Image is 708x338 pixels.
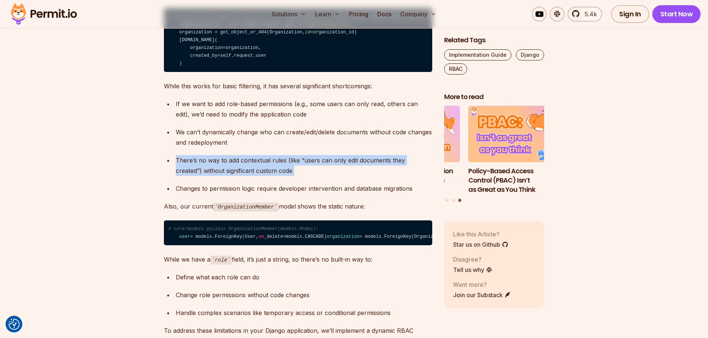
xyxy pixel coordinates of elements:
[374,7,394,22] a: Docs
[312,7,343,22] button: Learn
[164,220,432,245] code: = models.ForeignKey(User, _delete=models.CASCADE) = models.ForeignKey(Organization, _delete=model...
[168,226,319,232] span: # core/models.pyclass OrganizationMember(models.Model):
[458,199,462,202] button: Go to slide 3
[453,255,492,264] p: Disagree?
[468,106,569,163] img: Policy-Based Access Control (PBAC) Isn’t as Great as You Think
[164,81,432,91] p: While this works for basic filtering, it has several significant shortcomings:
[452,199,455,202] button: Go to slide 2
[453,291,511,299] a: Join our Substack
[444,49,511,60] a: Implementation Guide
[444,106,544,203] div: Posts
[164,254,432,265] p: While we have a field, it’s just a string, so there’s no built-in way to:
[176,272,432,282] div: Define what each role can do
[453,230,508,239] p: Like this Article?
[580,10,597,19] span: 5.4k
[179,234,190,239] span: user
[453,280,511,289] p: Want more?
[397,7,439,22] button: Company
[652,5,701,23] a: Start Now
[9,319,20,330] button: Consent Preferences
[7,1,80,27] img: Permit logo
[176,99,432,119] div: If we want to add role-based permissions (e.g., some users can only read, others can edit), we’d ...
[346,7,371,22] a: Pricing
[468,106,569,194] li: 3 of 3
[176,308,432,318] div: Handle complex scenarios like temporary access or conditional permissions
[360,167,460,185] h3: Implementing Authentication and Authorization in Next.js
[176,290,432,300] div: Change role permissions without code changes
[176,155,432,176] div: There’s no way to add contextual rules (like “users can only edit documents they created”) withou...
[164,201,432,212] p: Also, our current model shows the static nature:
[213,203,279,211] code: OrganizationMember
[164,8,432,72] code: organization_id = self.request.headers.get( ) organization_id: Document.objects.none() Document.o...
[453,265,492,274] a: Tell us why
[269,7,309,22] button: Solutions
[176,127,432,148] div: We can’t dynamically change who can create/edit/delete documents without code changes and redeplo...
[305,30,310,35] span: id
[360,106,460,163] img: Implementing Authentication and Authorization in Next.js
[444,36,544,45] h2: Related Tags
[327,234,359,239] span: organization
[444,63,467,75] a: RBAC
[445,199,448,202] button: Go to slide 1
[9,319,20,330] img: Revisit consent button
[258,234,264,239] span: on
[453,240,508,249] a: Star us on Github
[468,167,569,194] h3: Policy-Based Access Control (PBAC) Isn’t as Great as You Think
[176,183,432,194] div: Changes to permission logic require developer intervention and database migrations
[360,106,460,194] li: 2 of 3
[444,92,544,102] h2: More to read
[516,49,544,60] a: Django
[210,256,232,265] code: role
[568,7,602,22] a: 5.4k
[468,106,569,194] a: Policy-Based Access Control (PBAC) Isn’t as Great as You ThinkPolicy-Based Access Control (PBAC) ...
[611,5,649,23] a: Sign In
